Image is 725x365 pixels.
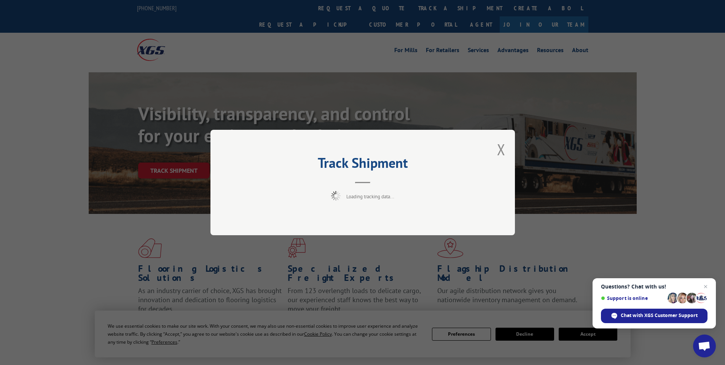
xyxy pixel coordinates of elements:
[601,284,707,290] span: Questions? Chat with us!
[346,193,394,200] span: Loading tracking data...
[693,335,716,357] div: Open chat
[601,309,707,323] div: Chat with XGS Customer Support
[601,295,665,301] span: Support is online
[621,312,698,319] span: Chat with XGS Customer Support
[331,191,341,201] img: xgs-loading
[701,282,710,291] span: Close chat
[249,158,477,172] h2: Track Shipment
[497,139,505,159] button: Close modal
